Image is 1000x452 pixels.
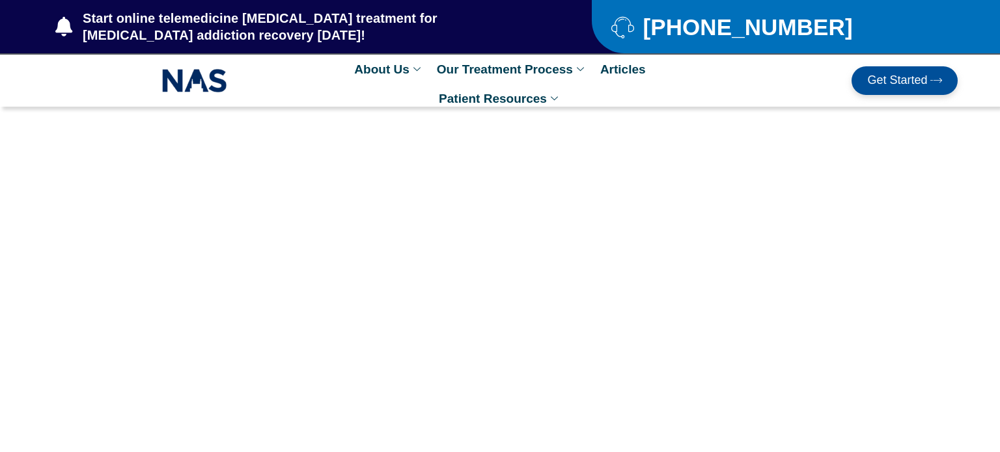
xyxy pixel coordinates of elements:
span: Start online telemedicine [MEDICAL_DATA] treatment for [MEDICAL_DATA] addiction recovery [DATE]! [79,10,540,44]
a: Start online telemedicine [MEDICAL_DATA] treatment for [MEDICAL_DATA] addiction recovery [DATE]! [55,10,540,44]
a: Articles [594,55,652,84]
a: Get Started [852,66,958,95]
span: [PHONE_NUMBER] [639,19,852,35]
span: Get Started [867,74,927,87]
a: [PHONE_NUMBER] [611,16,926,38]
a: Patient Resources [432,84,568,113]
img: NAS_email_signature-removebg-preview.png [162,66,227,96]
a: About Us [348,55,430,84]
a: Our Treatment Process [430,55,594,84]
